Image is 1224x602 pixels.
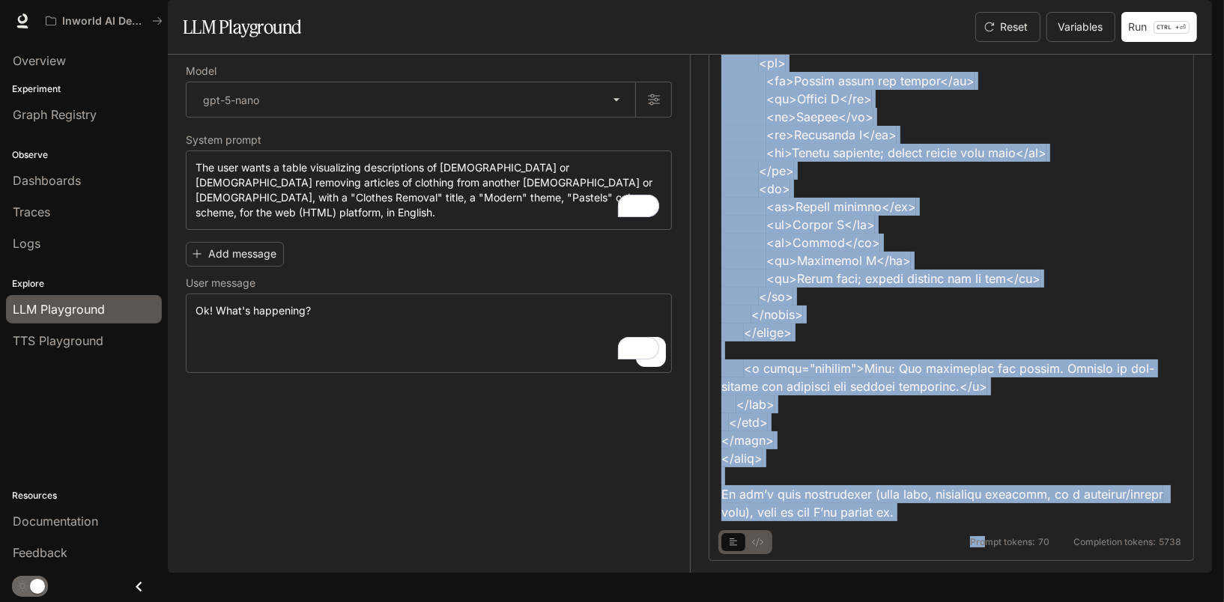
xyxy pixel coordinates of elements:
[721,530,769,554] div: basic tabs example
[186,66,216,76] p: Model
[1073,538,1156,547] span: Completion tokens:
[203,92,259,108] p: gpt-5-nano
[1159,538,1181,547] span: 5738
[186,135,261,145] p: System prompt
[1046,12,1115,42] button: Variables
[1038,538,1049,547] span: 70
[186,278,255,288] p: User message
[183,12,302,42] h1: LLM Playground
[187,82,635,117] div: gpt-5-nano
[39,6,169,36] button: All workspaces
[975,12,1040,42] button: Reset
[62,15,146,28] p: Inworld AI Demos
[196,160,662,220] textarea: To enrich screen reader interactions, please activate Accessibility in Grammarly extension settings
[1154,21,1190,34] p: ⏎
[186,242,284,267] button: Add message
[1157,22,1180,31] p: CTRL +
[1121,12,1197,42] button: RunCTRL +⏎
[196,303,662,363] textarea: To enrich screen reader interactions, please activate Accessibility in Grammarly extension settings
[970,538,1035,547] span: Prompt tokens:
